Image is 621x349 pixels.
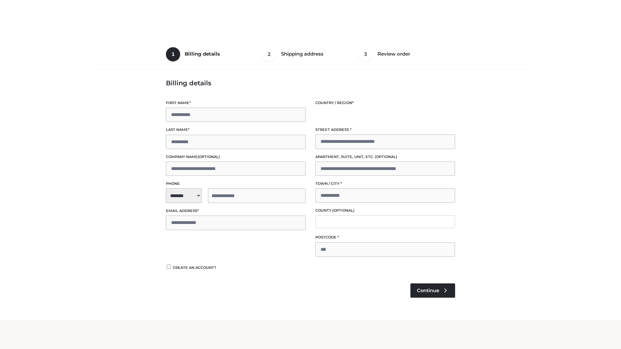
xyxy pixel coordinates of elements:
[166,79,455,87] h3: Billing details
[332,208,354,213] span: (optional)
[315,154,455,160] label: Apartment, suite, unit, etc.
[166,181,306,187] label: Phone
[410,283,455,298] a: Continue
[166,100,306,106] label: First name
[166,208,306,214] label: Email address
[166,154,306,160] label: Company name
[375,154,397,159] span: (optional)
[173,265,216,270] span: Create an account?
[315,127,455,133] label: Street address
[417,288,439,293] span: Continue
[166,127,306,133] label: Last name
[198,154,220,159] span: (optional)
[315,207,455,214] label: County
[315,100,455,106] label: Country / Region
[166,265,172,269] input: Create an account?
[315,234,455,240] label: Postcode
[315,181,455,187] label: Town / City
